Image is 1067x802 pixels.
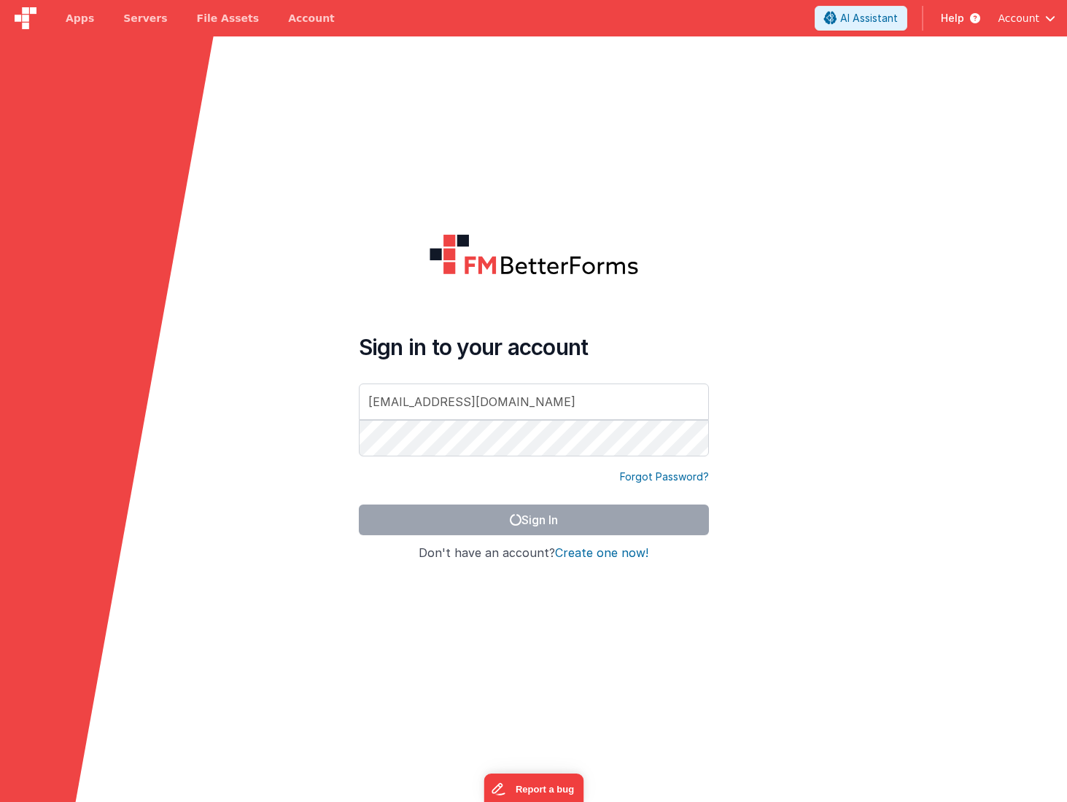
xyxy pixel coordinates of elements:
button: AI Assistant [815,6,907,31]
a: Forgot Password? [620,470,709,484]
h4: Sign in to your account [359,334,709,360]
span: Help [941,11,964,26]
span: Apps [66,11,94,26]
span: Servers [123,11,167,26]
span: File Assets [197,11,260,26]
input: Email Address [359,384,709,420]
button: Account [998,11,1055,26]
span: Account [998,11,1039,26]
h4: Don't have an account? [359,547,709,560]
span: AI Assistant [840,11,898,26]
button: Create one now! [555,547,648,560]
button: Sign In [359,505,709,535]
